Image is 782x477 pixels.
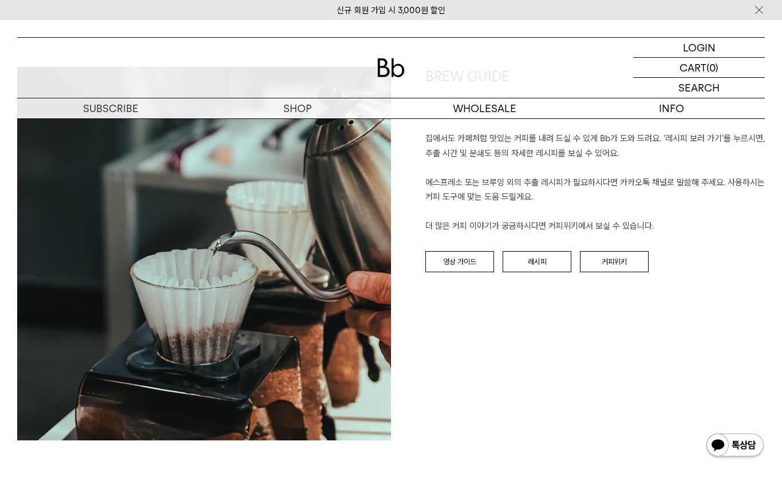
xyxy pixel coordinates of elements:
[680,58,706,77] p: CART
[683,38,716,57] p: LOGIN
[17,98,204,118] a: SUBSCRIBE
[705,432,765,460] img: 카카오톡 채널 1:1 채팅 버튼
[17,67,391,440] img: a9080350f8f7d047e248a4ae6390d20f_153659.jpg
[633,38,765,58] a: LOGIN
[425,251,494,273] a: 영상 가이드
[578,98,765,118] p: INFO
[337,5,445,15] a: 신규 회원 가입 시 3,000원 할인
[706,58,718,77] p: (0)
[633,58,765,78] a: CART (0)
[580,251,649,273] a: 커피위키
[204,98,392,118] a: SHOP
[503,251,571,273] a: 레시피
[391,98,578,118] p: WHOLESALE
[425,132,765,234] p: 집에서도 카페처럼 맛있는 커피를 내려 드실 ﻿수 있게 Bb가 도와 드려요. '레시피 보러 가기'를 누르시면, 추출 시간 및 분쇄도 등의 자세한 레시피를 보실 수 있어요. 에스...
[377,58,405,77] img: 로고
[678,78,720,98] p: SEARCH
